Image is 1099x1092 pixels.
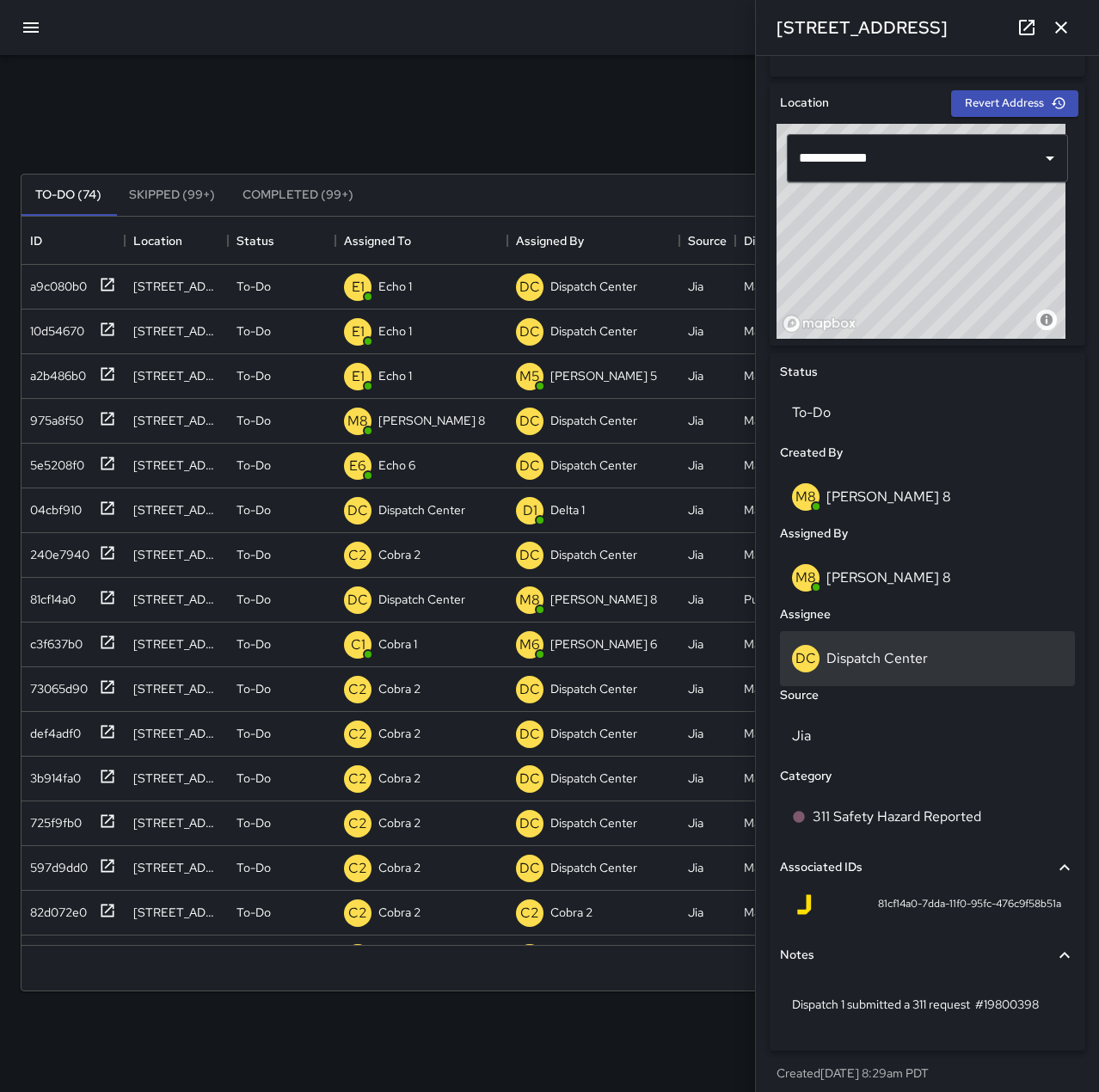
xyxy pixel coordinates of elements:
[507,217,679,265] div: Assigned By
[744,859,814,876] div: Maintenance
[550,635,657,653] p: [PERSON_NAME] 6
[744,412,814,429] div: Maintenance
[519,590,540,610] p: M8
[744,725,814,742] div: Maintenance
[348,903,367,923] p: C2
[550,591,657,608] p: [PERSON_NAME] 8
[23,629,83,653] div: c3f637b0
[688,217,727,265] div: Source
[133,501,219,518] div: 1928 Telegraph Avenue
[744,546,814,563] div: Maintenance
[688,814,703,831] div: Jia
[352,277,365,298] p: E1
[115,175,229,216] button: Skipped (99+)
[133,367,219,384] div: 180 Grand Avenue
[550,278,637,295] p: Dispatch Center
[23,852,88,876] div: 597d9dd0
[378,859,421,876] p: Cobra 2
[236,859,271,876] p: To-Do
[133,904,219,921] div: 1500 Broadway
[344,217,411,265] div: Assigned To
[23,271,87,295] div: a9c080b0
[523,500,537,521] p: D1
[688,680,703,697] div: Jia
[348,858,367,879] p: C2
[125,217,228,265] div: Location
[378,904,421,921] p: Cobra 2
[519,456,540,476] p: DC
[744,814,814,831] div: Maintenance
[688,591,703,608] div: Jia
[679,217,735,265] div: Source
[519,411,540,432] p: DC
[550,367,657,384] p: [PERSON_NAME] 5
[378,635,417,653] p: Cobra 1
[236,217,274,265] div: Status
[744,278,814,295] div: Maintenance
[21,175,115,216] button: To-Do (74)
[236,814,271,831] p: To-Do
[21,217,125,265] div: ID
[378,680,421,697] p: Cobra 2
[550,322,637,340] p: Dispatch Center
[236,546,271,563] p: To-Do
[133,859,219,876] div: 230 Bay Place
[744,680,814,697] div: Maintenance
[519,635,540,655] p: M6
[236,591,271,608] p: To-Do
[23,897,87,921] div: 82d072e0
[520,903,539,923] p: C2
[519,366,540,387] p: M5
[519,545,540,566] p: DC
[236,904,271,921] p: To-Do
[236,278,271,295] p: To-Do
[133,814,219,831] div: 2630 Broadway
[133,412,219,429] div: 1518 Broadway
[348,679,367,700] p: C2
[23,450,84,474] div: 5e5208f0
[23,360,86,384] div: a2b486b0
[550,725,637,742] p: Dispatch Center
[378,457,415,474] p: Echo 6
[236,457,271,474] p: To-Do
[550,680,637,697] p: Dispatch Center
[744,591,814,608] div: Public Safety
[236,501,271,518] p: To-Do
[550,457,637,474] p: Dispatch Center
[348,769,367,789] p: C2
[348,724,367,745] p: C2
[133,591,219,608] div: 1501 Broadway
[378,501,465,518] p: Dispatch Center
[516,217,584,265] div: Assigned By
[352,322,365,342] p: E1
[23,718,81,742] div: def4adf0
[133,322,219,340] div: 2216 Broadway
[335,217,507,265] div: Assigned To
[378,367,412,384] p: Echo 1
[688,412,703,429] div: Jia
[744,904,814,921] div: Maintenance
[133,635,219,653] div: 2315 Valdez Street
[23,316,84,340] div: 10d54670
[236,770,271,787] p: To-Do
[378,412,485,429] p: [PERSON_NAME] 8
[519,813,540,834] p: DC
[236,367,271,384] p: To-Do
[688,770,703,787] div: Jia
[519,322,540,342] p: DC
[519,769,540,789] p: DC
[744,367,814,384] div: Maintenance
[349,456,366,476] p: E6
[23,673,88,697] div: 73065d90
[550,770,637,787] p: Dispatch Center
[550,859,637,876] p: Dispatch Center
[744,457,814,474] div: Maintenance
[133,770,219,787] div: 1731 Franklin Street
[348,545,367,566] p: C2
[348,813,367,834] p: C2
[378,770,421,787] p: Cobra 2
[347,590,368,610] p: DC
[688,859,703,876] div: Jia
[519,724,540,745] p: DC
[133,725,219,742] div: 2545 Broadway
